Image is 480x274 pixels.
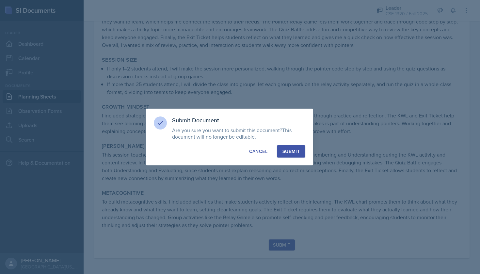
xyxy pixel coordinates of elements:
[172,116,305,124] h3: Submit Document
[172,127,305,140] p: Are you sure you want to submit this document?
[282,148,300,155] div: Submit
[172,127,292,140] span: This document will no longer be editable.
[277,145,305,158] button: Submit
[244,145,273,158] button: Cancel
[249,148,267,155] div: Cancel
